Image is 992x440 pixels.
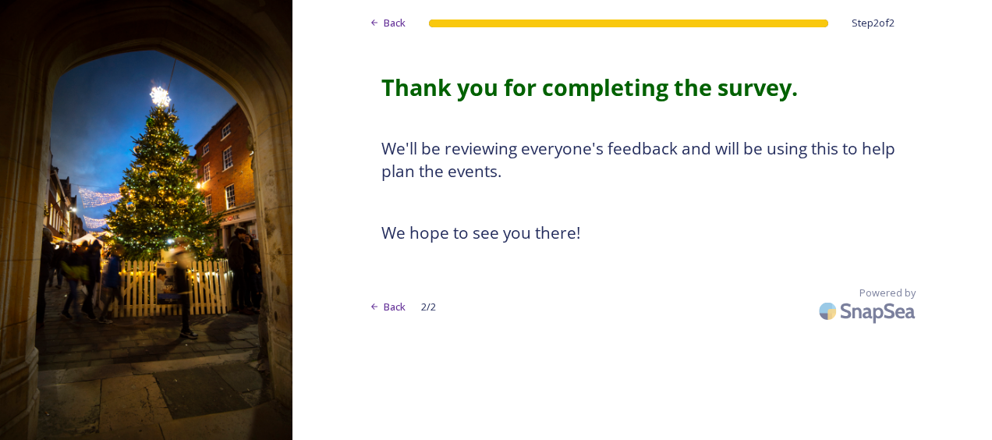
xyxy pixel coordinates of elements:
[859,286,916,300] span: Powered by
[381,72,798,102] strong: Thank you for completing the survey.
[814,293,923,329] img: SnapSea Logo
[381,137,904,183] h3: We'll be reviewing everyone's feedback and will be using this to help plan the events.
[381,222,904,245] h3: We hope to see you there!
[421,300,436,314] span: 2 / 2
[384,16,406,30] span: Back
[384,300,406,314] span: Back
[852,16,895,30] span: Step 2 of 2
